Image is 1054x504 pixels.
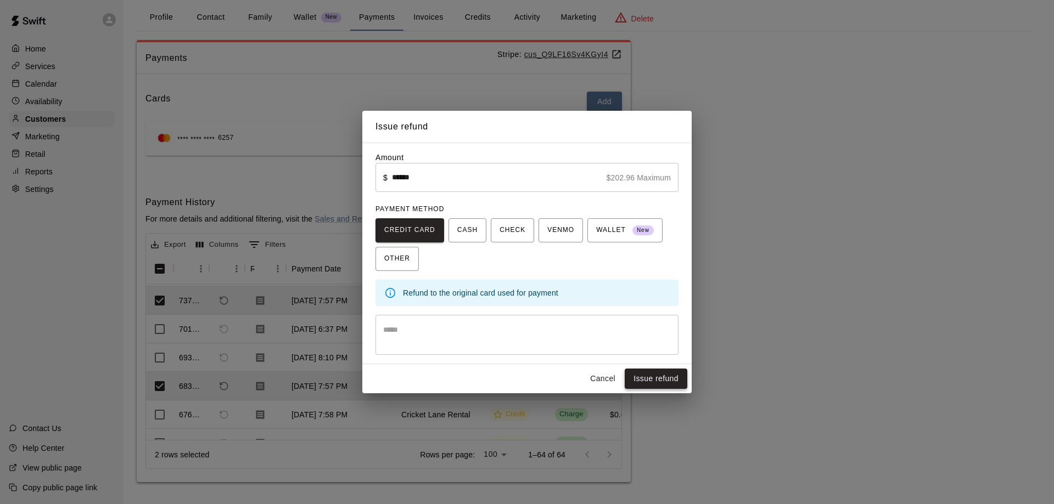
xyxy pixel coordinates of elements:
span: CHECK [500,222,525,239]
label: Amount [375,153,404,162]
span: WALLET [596,222,654,239]
button: CREDIT CARD [375,218,444,242]
p: $ [383,172,388,183]
button: OTHER [375,247,419,271]
div: Refund to the original card used for payment [403,283,670,303]
button: VENMO [539,218,583,242]
span: VENMO [547,222,574,239]
button: WALLET New [587,218,663,242]
button: CASH [448,218,486,242]
button: CHECK [491,218,534,242]
h2: Issue refund [362,111,692,143]
span: OTHER [384,250,410,268]
button: Issue refund [625,369,687,389]
p: $202.96 Maximum [607,172,671,183]
span: CASH [457,222,478,239]
span: CREDIT CARD [384,222,435,239]
span: New [632,223,654,238]
button: Cancel [585,369,620,389]
span: PAYMENT METHOD [375,205,444,213]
